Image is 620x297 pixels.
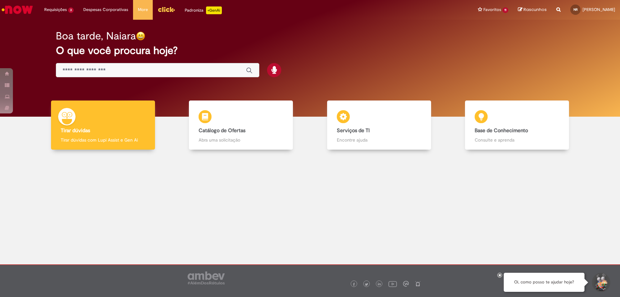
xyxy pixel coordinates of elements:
span: 11 [502,7,508,13]
p: Encontre ajuda [337,137,421,143]
img: logo_footer_linkedin.png [378,282,381,286]
b: Catálogo de Ofertas [199,127,245,134]
img: click_logo_yellow_360x200.png [158,5,175,14]
h2: O que você procura hoje? [56,45,564,56]
img: ServiceNow [1,3,34,16]
img: logo_footer_twitter.png [365,283,368,286]
span: Favoritos [483,6,501,13]
div: Padroniza [185,6,222,14]
a: Serviços de TI Encontre ajuda [310,101,448,150]
img: logo_footer_ambev_rotulo_gray.png [188,271,225,284]
p: Consulte e aprenda [475,137,559,143]
h2: Boa tarde, Naiara [56,30,136,42]
span: Rascunhos [523,6,547,13]
span: Requisições [44,6,67,13]
b: Tirar dúvidas [61,127,90,134]
p: +GenAi [206,6,222,14]
p: Abra uma solicitação [199,137,283,143]
img: logo_footer_youtube.png [388,280,397,288]
img: logo_footer_workplace.png [403,281,409,287]
span: Despesas Corporativas [83,6,128,13]
span: 3 [68,7,74,13]
b: Base de Conhecimento [475,127,528,134]
img: happy-face.png [136,31,145,41]
b: Serviços de TI [337,127,370,134]
div: Oi, como posso te ajudar hoje? [504,273,584,292]
span: [PERSON_NAME] [583,7,615,12]
a: Rascunhos [518,7,547,13]
span: More [138,6,148,13]
a: Tirar dúvidas Tirar dúvidas com Lupi Assist e Gen Ai [34,101,172,150]
p: Tirar dúvidas com Lupi Assist e Gen Ai [61,137,145,143]
span: NR [573,7,578,12]
a: Base de Conhecimento Consulte e aprenda [448,101,586,150]
img: logo_footer_facebook.png [352,283,356,286]
button: Iniciar Conversa de Suporte [591,273,610,292]
a: Catálogo de Ofertas Abra uma solicitação [172,101,310,150]
img: logo_footer_naosei.png [415,281,421,287]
